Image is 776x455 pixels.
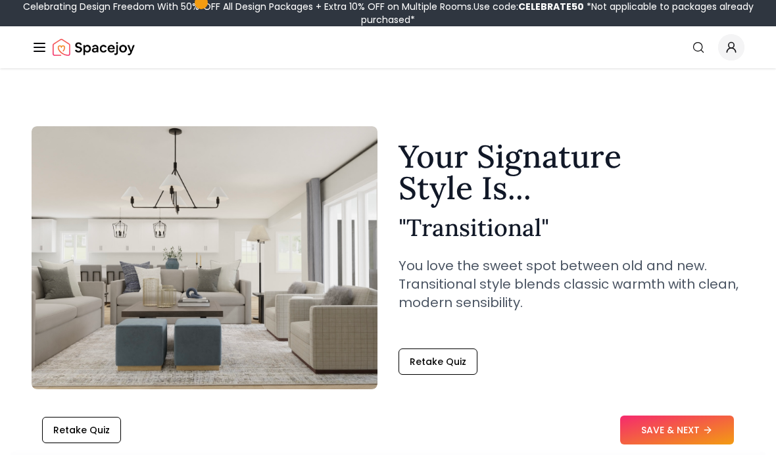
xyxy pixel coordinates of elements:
button: SAVE & NEXT [620,416,734,444]
button: Retake Quiz [42,417,121,443]
img: Transitional Style Example [32,126,377,389]
a: Spacejoy [53,34,135,60]
h1: Your Signature Style Is... [399,141,744,204]
button: Retake Quiz [399,348,477,375]
p: You love the sweet spot between old and new. Transitional style blends classic warmth with clean,... [399,256,744,312]
img: Spacejoy Logo [53,34,135,60]
nav: Global [32,26,744,68]
h2: " Transitional " [399,214,744,241]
